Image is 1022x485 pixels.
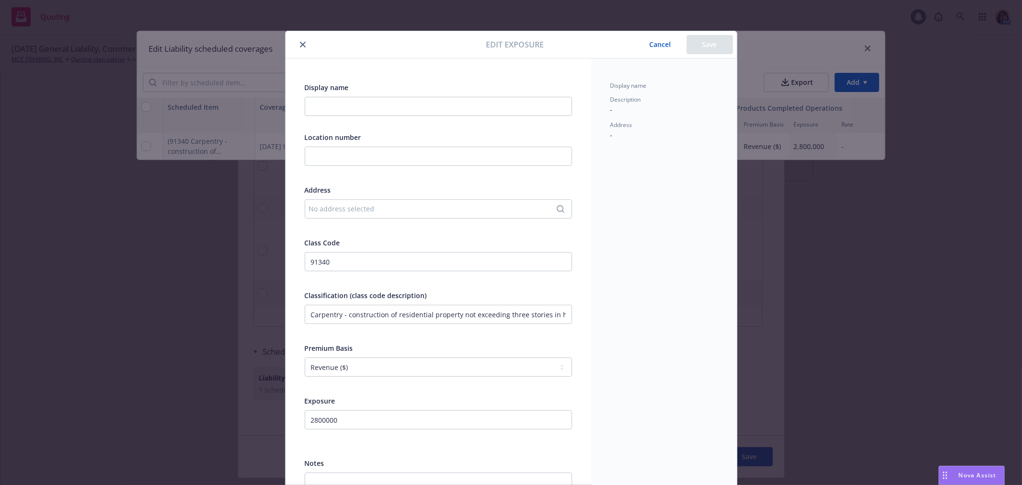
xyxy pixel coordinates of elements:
[939,466,1005,485] button: Nova Assist
[486,39,544,50] span: Edit exposure
[305,291,427,300] span: Classification (class code description)
[959,471,997,479] span: Nova Assist
[305,83,349,92] span: Display name
[305,396,335,405] span: Exposure
[305,185,331,195] span: Address
[610,105,613,114] span: -
[305,133,361,142] span: Location number
[297,39,309,50] button: close
[610,81,647,90] span: Display name
[939,466,951,485] div: Drag to move
[634,35,687,54] button: Cancel
[305,199,572,219] button: No address selected
[305,459,324,468] span: Notes
[610,121,632,129] span: Address
[305,344,353,353] span: Premium Basis
[557,205,564,213] svg: Search
[305,238,340,247] span: Class Code
[610,95,641,104] span: Description
[610,130,613,139] span: -
[309,204,558,214] div: No address selected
